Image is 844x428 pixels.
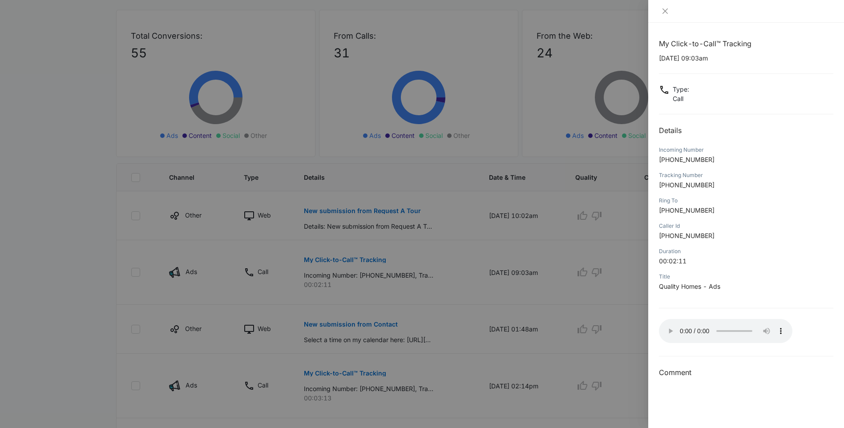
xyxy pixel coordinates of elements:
div: Tracking Number [659,171,833,179]
p: [DATE] 09:03am [659,53,833,63]
div: Duration [659,247,833,255]
div: Caller Id [659,222,833,230]
button: Close [659,7,671,15]
div: Incoming Number [659,146,833,154]
div: Ring To [659,197,833,205]
h3: Comment [659,367,833,378]
audio: Your browser does not support the audio tag. [659,319,792,343]
p: Call [673,94,689,103]
span: [PHONE_NUMBER] [659,232,715,239]
span: [PHONE_NUMBER] [659,156,715,163]
p: Type : [673,85,689,94]
span: [PHONE_NUMBER] [659,206,715,214]
span: Quality Homes - Ads [659,283,720,290]
h1: My Click-to-Call™ Tracking [659,38,833,49]
span: close [662,8,669,15]
div: Title [659,273,833,281]
span: 00:02:11 [659,257,687,265]
span: [PHONE_NUMBER] [659,181,715,189]
h2: Details [659,125,833,136]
